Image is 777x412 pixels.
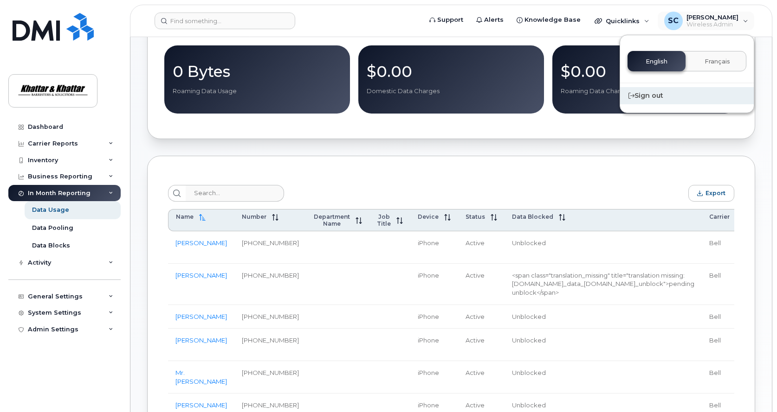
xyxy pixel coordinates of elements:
[155,13,295,29] input: Find something...
[512,213,553,220] span: Data Blocked
[458,264,505,305] td: Active
[702,231,749,264] td: Bell
[470,11,510,29] a: Alerts
[367,63,536,80] p: $0.00
[176,213,194,220] span: Name
[686,21,738,28] span: Wireless Admin
[688,185,734,202] button: Export
[173,87,342,95] p: Roaming Data Usage
[706,190,725,196] span: Export
[186,185,284,202] input: Search...
[702,361,749,393] td: Bell
[606,17,640,25] span: Quicklinks
[588,12,656,30] div: Quicklinks
[484,15,504,25] span: Alerts
[524,15,581,25] span: Knowledge Base
[418,213,439,220] span: Device
[234,305,306,329] td: [PHONE_NUMBER]
[410,361,458,393] td: iPhone
[510,11,587,29] a: Knowledge Base
[410,264,458,305] td: iPhone
[175,239,227,247] a: [PERSON_NAME]
[458,305,505,329] td: Active
[367,87,536,95] p: Domestic Data Charges
[175,313,227,320] a: [PERSON_NAME]
[505,305,702,329] td: Unblocked
[234,361,306,393] td: [PHONE_NUMBER]
[410,231,458,264] td: iPhone
[437,15,463,25] span: Support
[702,329,749,361] td: Bell
[377,213,391,227] span: Job Title
[620,87,754,104] div: Sign out
[234,264,306,305] td: [PHONE_NUMBER]
[561,63,730,80] p: $0.00
[505,329,702,361] td: Unblocked
[314,213,350,227] span: Department Name
[410,329,458,361] td: iPhone
[668,15,679,26] span: SC
[466,213,485,220] span: Status
[175,272,227,279] a: [PERSON_NAME]
[175,369,227,385] a: Mr. [PERSON_NAME]
[234,231,306,264] td: [PHONE_NUMBER]
[686,13,738,21] span: [PERSON_NAME]
[505,231,702,264] td: Unblocked
[242,213,266,220] span: Number
[709,213,730,220] span: Carrier
[705,58,730,65] span: Français
[505,264,702,305] td: <span class="translation_missing" title="translation missing: [DOMAIN_NAME]_data_[DOMAIN_NAME]_un...
[561,87,730,95] p: Roaming Data Charges
[658,12,755,30] div: Sherri Coffin
[458,329,505,361] td: Active
[423,11,470,29] a: Support
[234,329,306,361] td: [PHONE_NUMBER]
[175,401,227,409] a: [PERSON_NAME]
[175,336,227,344] a: [PERSON_NAME]
[702,305,749,329] td: Bell
[410,305,458,329] td: iPhone
[458,231,505,264] td: Active
[505,361,702,393] td: Unblocked
[702,264,749,305] td: Bell
[458,361,505,393] td: Active
[173,63,342,80] p: 0 Bytes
